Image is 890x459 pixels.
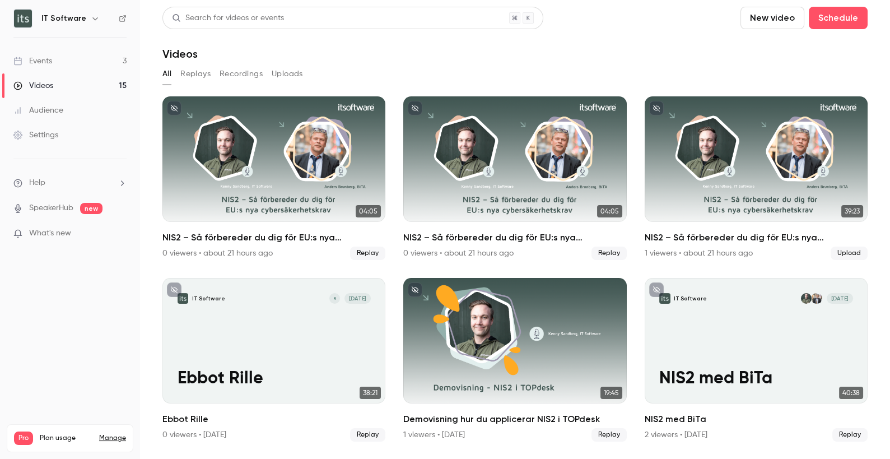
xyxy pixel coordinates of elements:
[40,434,92,443] span: Plan usage
[13,129,58,141] div: Settings
[740,7,804,29] button: New video
[162,96,385,260] a: 04:05NIS2 – Så förbereder du dig för EU:s nya cybersäkerhetskrav (teaser)0 viewers • about 21 hou...
[172,12,284,24] div: Search for videos or events
[403,429,465,441] div: 1 viewers • [DATE]
[162,248,273,259] div: 0 viewers • about 21 hours ago
[41,13,86,24] h6: IT Software
[591,428,627,442] span: Replay
[14,10,32,27] img: IT Software
[645,96,868,260] a: 39:23NIS2 – Så förbereder du dig för EU:s nya cybersäkerhetskrav1 viewers • about 21 hours agoUpload
[403,96,626,260] li: NIS2 – Så förbereder du dig för EU:s nya cybersäkerhetskrav
[403,278,626,442] a: 19:45Demovisning hur du applicerar NIS2 i TOPdesk1 viewers • [DATE]Replay
[403,412,626,426] h2: Demovisning hur du applicerar NIS2 i TOPdesk
[167,282,181,297] button: unpublished
[649,282,664,297] button: unpublished
[29,202,73,214] a: SpeakerHub
[13,177,127,189] li: help-dropdown-opener
[839,387,863,399] span: 40:38
[162,429,226,441] div: 0 viewers • [DATE]
[649,101,664,115] button: unpublished
[344,293,371,304] span: [DATE]
[162,231,385,244] h2: NIS2 – Så förbereder du dig för EU:s nya cybersäkerhetskrav (teaser)
[841,205,863,217] span: 39:23
[14,432,33,445] span: Pro
[162,47,198,61] h1: Videos
[113,229,127,239] iframe: Noticeable Trigger
[162,65,171,83] button: All
[178,369,371,389] p: Ebbot Rille
[809,7,868,29] button: Schedule
[801,293,812,304] img: Kenny Sandberg
[329,293,341,305] div: R
[645,429,707,441] div: 2 viewers • [DATE]
[80,203,102,214] span: new
[645,412,868,426] h2: NIS2 med BiTa
[831,247,868,260] span: Upload
[360,387,381,399] span: 38:21
[645,231,868,244] h2: NIS2 – Så förbereder du dig för EU:s nya cybersäkerhetskrav
[29,177,45,189] span: Help
[350,247,385,260] span: Replay
[272,65,303,83] button: Uploads
[674,295,707,302] p: IT Software
[180,65,211,83] button: Replays
[645,96,868,260] li: NIS2 – Så förbereder du dig för EU:s nya cybersäkerhetskrav
[408,101,422,115] button: unpublished
[403,231,626,244] h2: NIS2 – Så förbereder du dig för EU:s nya cybersäkerhetskrav
[350,428,385,442] span: Replay
[162,7,868,452] section: Videos
[403,248,514,259] div: 0 viewers • about 21 hours ago
[645,278,868,442] li: NIS2 med BiTa
[99,434,126,443] a: Manage
[167,101,181,115] button: unpublished
[645,248,753,259] div: 1 viewers • about 21 hours ago
[591,247,627,260] span: Replay
[403,278,626,442] li: Demovisning hur du applicerar NIS2 i TOPdesk
[811,293,822,304] img: Anders Brunberg
[162,96,385,260] li: NIS2 – Så förbereder du dig för EU:s nya cybersäkerhetskrav (teaser)
[162,278,385,442] a: Ebbot RilleIT SoftwareR[DATE]Ebbot Rille38:21Ebbot Rille0 viewers • [DATE]Replay
[827,293,853,304] span: [DATE]
[178,293,189,304] img: Ebbot Rille
[13,80,53,91] div: Videos
[13,105,63,116] div: Audience
[356,205,381,217] span: 04:05
[645,278,868,442] a: NIS2 med BiTa IT SoftwareAnders BrunbergKenny Sandberg[DATE]NIS2 med BiTa40:38NIS2 med BiTa2 view...
[403,96,626,260] a: 04:05NIS2 – Så förbereder du dig för EU:s nya cybersäkerhetskrav0 viewers • about 21 hours agoReplay
[659,293,670,304] img: NIS2 med BiTa
[597,205,622,217] span: 04:05
[162,278,385,442] li: Ebbot Rille
[162,412,385,426] h2: Ebbot Rille
[408,282,422,297] button: unpublished
[29,228,71,239] span: What's new
[600,387,622,399] span: 19:45
[192,295,225,302] p: IT Software
[659,369,852,389] p: NIS2 med BiTa
[220,65,263,83] button: Recordings
[832,428,868,442] span: Replay
[13,55,52,67] div: Events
